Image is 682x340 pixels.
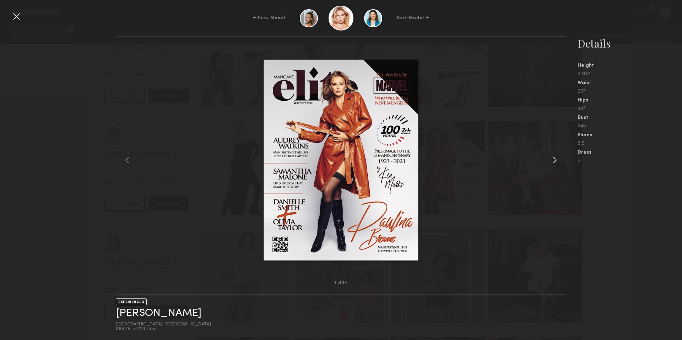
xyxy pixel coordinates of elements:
div: 8.5 [578,141,682,146]
div: Bust [578,115,682,120]
div: Waist [578,81,682,86]
div: Details [578,36,682,50]
a: [PERSON_NAME] [116,308,201,319]
div: 34b [578,124,682,129]
div: Hips [578,98,682,103]
div: Next Model → [396,15,429,21]
div: 3 of 24 [335,281,347,285]
div: 26" [578,89,682,94]
div: Shoes [578,133,682,138]
div: EXPERIENCED [116,298,147,305]
div: $100/hr • $720/day [116,327,211,331]
div: 5'11.5" [578,72,682,77]
div: 34" [578,106,682,111]
div: [GEOGRAPHIC_DATA], [GEOGRAPHIC_DATA] [116,322,211,327]
div: 2 [578,159,682,164]
div: ← Prev Model [253,15,286,21]
div: Height [578,63,682,68]
div: Dress [578,150,682,155]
